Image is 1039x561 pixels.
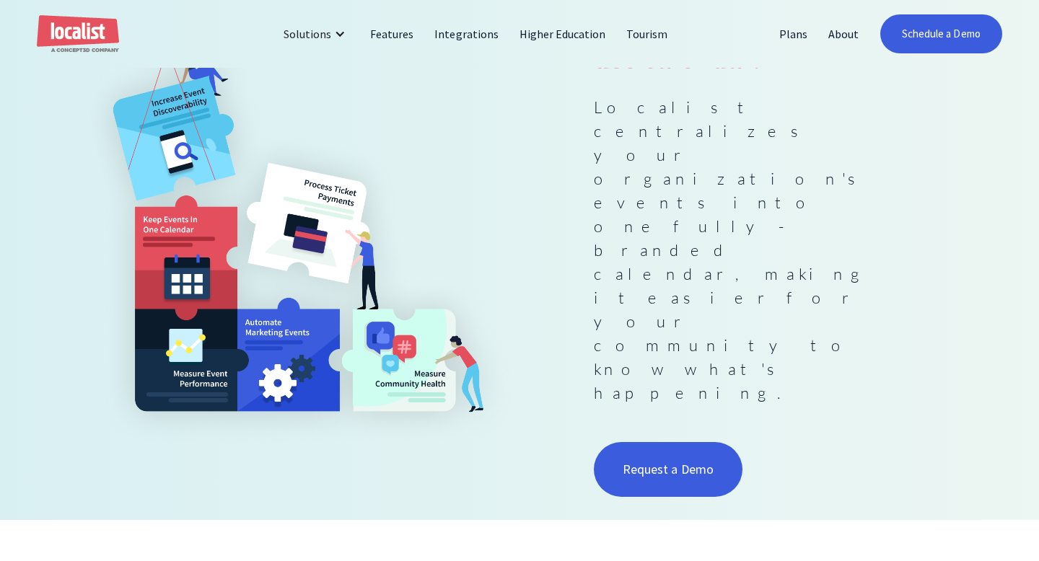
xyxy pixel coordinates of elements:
p: This website stores cookies on your computer. These cookies are used to collect information about... [201,397,838,446]
a: Tourism [616,17,678,51]
div: Cookie banner [191,387,848,538]
a: home [37,15,119,53]
a: Integrations [424,17,509,51]
a: Schedule a Demo [880,14,1002,53]
p: If you decline, your information won’t be tracked when you visit this website. A single cookie wi... [201,456,838,489]
a: About [818,17,869,51]
button: Decline [735,498,838,529]
div: Solutions [273,17,360,51]
a: Higher Education [509,17,617,51]
a: Plans [769,17,818,51]
p: Localist centralizes your organization's events into one fully-branded calendar, making it easier... [594,95,890,405]
div: Solutions [284,25,331,43]
button: Accept [628,498,731,529]
a: Features [360,17,424,51]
